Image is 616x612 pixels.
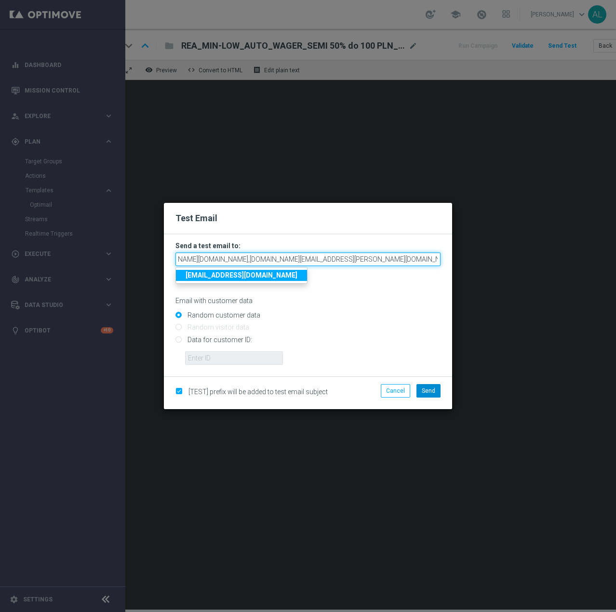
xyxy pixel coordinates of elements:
[185,311,260,319] label: Random customer data
[381,384,410,398] button: Cancel
[175,296,441,305] p: Email with customer data
[175,241,441,250] h3: Send a test email to:
[186,271,297,279] strong: [EMAIL_ADDRESS][DOMAIN_NAME]
[416,384,441,398] button: Send
[185,351,283,365] input: Enter ID
[422,387,435,394] span: Send
[188,388,328,396] span: [TEST] prefix will be added to test email subject
[175,213,441,224] h2: Test Email
[175,268,441,277] p: Separate multiple addresses with commas
[176,270,307,281] a: [EMAIL_ADDRESS][DOMAIN_NAME]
